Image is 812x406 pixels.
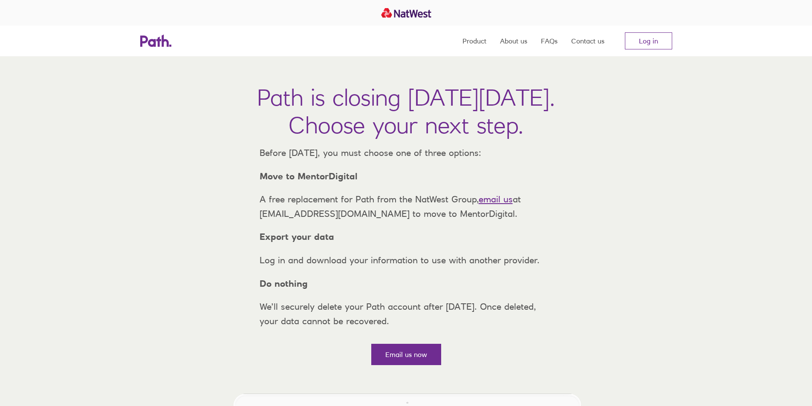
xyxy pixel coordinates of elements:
[253,192,560,221] p: A free replacement for Path from the NatWest Group, at [EMAIL_ADDRESS][DOMAIN_NAME] to move to Me...
[625,32,672,49] a: Log in
[253,253,560,268] p: Log in and download your information to use with another provider.
[260,278,308,289] strong: Do nothing
[260,231,334,242] strong: Export your data
[462,26,486,56] a: Product
[371,344,441,365] a: Email us now
[500,26,527,56] a: About us
[253,299,560,328] p: We’ll securely delete your Path account after [DATE]. Once deleted, your data cannot be recovered.
[571,26,604,56] a: Contact us
[479,194,513,204] a: email us
[260,171,358,181] strong: Move to MentorDigital
[257,84,555,139] h1: Path is closing [DATE][DATE]. Choose your next step.
[541,26,558,56] a: FAQs
[253,146,560,160] p: Before [DATE], you must choose one of three options:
